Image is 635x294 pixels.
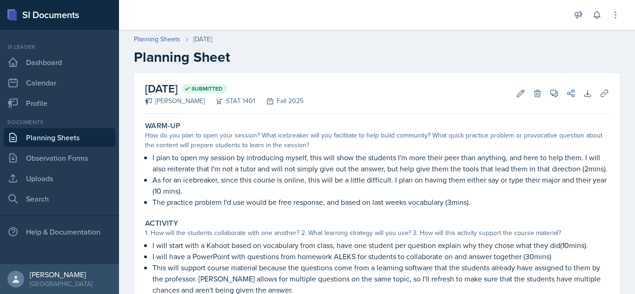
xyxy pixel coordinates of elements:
[192,85,223,92] span: Submitted
[145,96,205,106] div: [PERSON_NAME]
[134,49,620,65] h2: Planning Sheet
[4,73,115,92] a: Calendar
[30,270,93,279] div: [PERSON_NAME]
[152,251,609,262] p: I will have a PowerPoint with questions from homework ALEKS for students to collaborate on and an...
[205,96,255,106] div: STAT 1401
[4,118,115,126] div: Documents
[152,196,609,208] p: The practice problem I'd use would be free response, and based on last weeks vocabulary (3mins).
[4,128,115,147] a: Planning Sheets
[4,169,115,188] a: Uploads
[30,279,93,288] div: [GEOGRAPHIC_DATA]
[4,53,115,72] a: Dashboard
[193,34,212,44] div: [DATE]
[152,174,609,196] p: As for an icebreaker, since this course is online, this will be a little difficult. I plan on hav...
[152,152,609,174] p: I plan to open my session by introducing myself, this will show the students I'm more their peer ...
[145,131,609,150] div: How do you plan to open your session? What icebreaker will you facilitate to help build community...
[152,240,609,251] p: I will start with a Kahoot based on vocabulary from class, have one student per question explain ...
[145,80,304,97] h2: [DATE]
[134,34,180,44] a: Planning Sheets
[4,94,115,112] a: Profile
[145,121,181,131] label: Warm-Up
[4,43,115,51] div: Si leader
[145,219,178,228] label: Activity
[4,149,115,167] a: Observation Forms
[145,228,609,238] div: 1. How will the students collaborate with one another? 2. What learning strategy will you use? 3....
[4,222,115,241] div: Help & Documentation
[255,96,304,106] div: Fall 2025
[4,189,115,208] a: Search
